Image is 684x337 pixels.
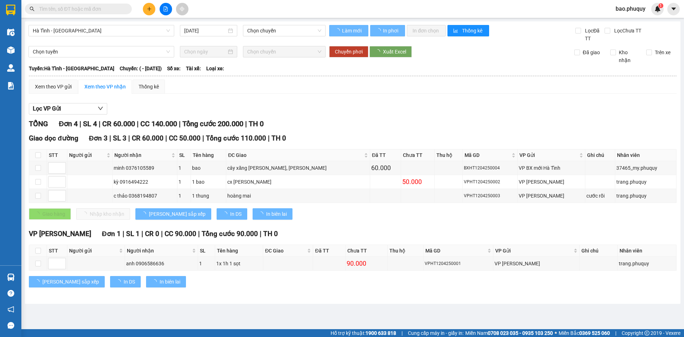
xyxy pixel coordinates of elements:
[29,66,114,71] b: Tuyến: Hà Tĩnh - [GEOGRAPHIC_DATA]
[114,178,176,186] div: kỳ 0916494222
[69,247,118,255] span: Người gửi
[586,192,613,200] div: cước rồi
[388,245,424,257] th: Thu hộ
[616,192,675,200] div: trang.phuquy
[137,119,139,128] span: |
[518,161,586,175] td: VP BX mới Hà Tĩnh
[616,48,641,64] span: Kho nhận
[215,245,263,257] th: Tên hàng
[114,151,170,159] span: Người nhận
[580,245,617,257] th: Ghi chú
[6,5,15,15] img: logo-vxr
[146,276,186,287] button: In biên lai
[230,210,242,218] span: In DS
[407,25,446,36] button: In đơn chọn
[402,177,433,187] div: 50.000
[331,329,396,337] span: Hỗ trợ kỹ thuật:
[79,119,81,128] span: |
[160,3,172,15] button: file-add
[114,192,176,200] div: c thảo 0368194807
[376,28,382,33] span: loading
[192,164,225,172] div: bao
[147,6,152,11] span: plus
[126,260,197,267] div: anh 0906586636
[370,25,405,36] button: In phơi
[216,260,262,267] div: 1x 1h 1 sọt
[30,6,35,11] span: search
[165,230,196,238] span: CC 90.000
[519,192,584,200] div: VP [PERSON_NAME]
[370,149,401,161] th: Đã TT
[401,149,434,161] th: Chưa TT
[167,65,181,72] span: Số xe:
[659,3,662,8] span: 1
[35,279,42,284] span: loading
[425,247,486,255] span: Mã GD
[116,279,124,284] span: loading
[217,208,247,220] button: In DS
[228,151,363,159] span: ĐC Giao
[109,134,111,142] span: |
[199,260,214,267] div: 1
[140,119,177,128] span: CC 140.000
[176,3,188,15] button: aim
[667,3,680,15] button: caret-down
[7,29,15,36] img: warehouse-icon
[652,48,673,56] span: Trên xe
[7,290,14,297] span: question-circle
[145,230,159,238] span: CR 0
[69,151,105,159] span: Người gửi
[7,274,15,281] img: warehouse-icon
[424,257,493,271] td: VPHT1204250001
[182,119,243,128] span: Tổng cước 200.000
[83,119,97,128] span: SL 4
[644,331,649,336] span: copyright
[128,134,130,142] span: |
[371,163,400,173] div: 60.000
[462,27,483,35] span: Thống kê
[616,164,675,172] div: 37465_my.phuquy
[33,25,170,36] span: Hà Tĩnh - Hà Nội
[654,6,661,12] img: icon-new-feature
[329,46,368,57] button: Chuyển phơi
[369,46,412,57] button: Xuất Excel
[33,46,170,57] span: Chọn tuyến
[202,134,204,142] span: |
[247,25,321,36] span: Chọn chuyến
[47,149,67,161] th: STT
[383,48,406,56] span: Xuất Excel
[198,230,200,238] span: |
[160,278,180,286] span: In biên lai
[425,260,492,267] div: VPHT1204250001
[611,27,642,35] span: Lọc Chưa TT
[464,179,516,185] div: VPHT1204250002
[447,25,489,36] button: bar-chartThống kê
[141,230,143,238] span: |
[579,330,610,336] strong: 0369 525 060
[313,245,345,257] th: Đã TT
[165,134,167,142] span: |
[29,230,91,238] span: VP [PERSON_NAME]
[329,25,368,36] button: Làm mới
[383,27,399,35] span: In phơi
[268,134,270,142] span: |
[7,64,15,72] img: warehouse-icon
[35,83,72,91] div: Xem theo VP gửi
[342,27,363,35] span: Làm mới
[227,164,369,172] div: cây xăng [PERSON_NAME], [PERSON_NAME]
[265,247,306,255] span: ĐC Giao
[227,178,369,186] div: cx [PERSON_NAME]
[29,119,48,128] span: TỔNG
[463,161,518,175] td: BXHT1204250004
[580,48,603,56] span: Đã giao
[249,119,264,128] span: TH 0
[375,49,383,54] span: loading
[191,149,226,161] th: Tên hàng
[149,210,206,218] span: [PERSON_NAME] sắp xếp
[184,27,227,35] input: 11/10/2025
[347,259,387,269] div: 90.000
[519,178,584,186] div: VP [PERSON_NAME]
[519,164,584,172] div: VP BX mới Hà Tĩnh
[152,279,160,284] span: loading
[271,134,286,142] span: TH 0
